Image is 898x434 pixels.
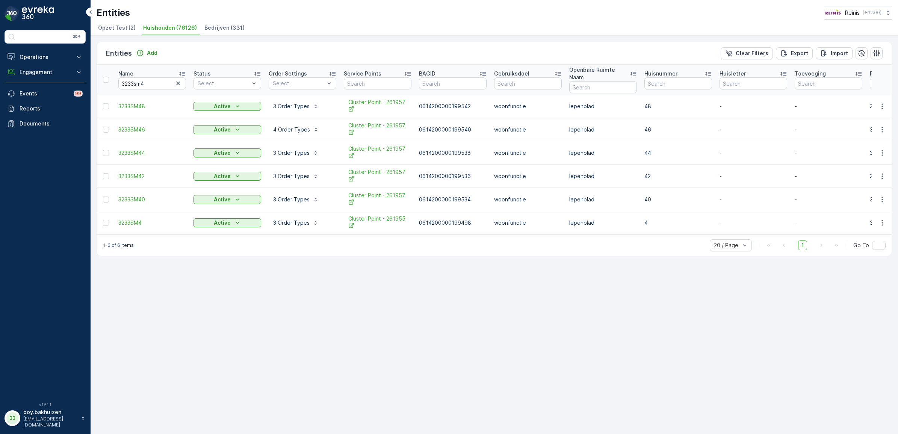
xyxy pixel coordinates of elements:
input: Search [569,81,637,93]
a: Cluster Point - 261957 [348,145,407,160]
a: Events99 [5,86,86,101]
p: woonfunctie [494,149,562,157]
p: Postcode [870,70,895,77]
button: Active [194,172,261,181]
p: Events [20,90,69,97]
a: 3233SM48 [118,103,186,110]
p: Entities [97,7,130,19]
p: - [720,126,787,133]
p: ⌘B [73,34,80,40]
span: 3233SM42 [118,172,186,180]
p: 0614200000199540 [419,126,487,133]
p: [EMAIL_ADDRESS][DOMAIN_NAME] [23,416,77,428]
p: Engagement [20,68,71,76]
p: Huisletter [720,70,746,77]
p: - [720,103,787,110]
p: woonfunctie [494,126,562,133]
p: 3 Order Types [273,172,310,180]
button: Active [194,102,261,111]
a: Cluster Point - 261957 [348,98,407,114]
p: 0614200000199538 [419,149,487,157]
p: BAGID [419,70,435,77]
p: - [720,196,787,203]
button: 3 Order Types [269,194,323,206]
p: - [720,219,787,227]
p: Iepenblad [569,126,637,133]
button: 3 Order Types [269,170,323,182]
button: Clear Filters [721,47,773,59]
a: Cluster Point - 261957 [348,168,407,184]
p: Active [214,196,231,203]
input: Search [494,77,562,89]
button: BBboy.bakhuizen[EMAIL_ADDRESS][DOMAIN_NAME] [5,408,86,428]
p: Select [273,80,325,87]
p: woonfunctie [494,172,562,180]
p: 3 Order Types [273,103,310,110]
p: 3 Order Types [273,149,310,157]
p: Service Points [344,70,381,77]
a: 3233SM44 [118,149,186,157]
a: 3233SM46 [118,126,186,133]
span: v 1.51.1 [5,402,86,407]
p: Toevoeging [795,70,826,77]
a: Cluster Point - 261957 [348,192,407,207]
span: Cluster Point - 261957 [348,122,407,137]
button: 3 Order Types [269,147,323,159]
p: - [795,219,862,227]
p: Active [214,103,231,110]
img: logo_dark-DEwI_e13.png [22,6,54,21]
p: 3 Order Types [273,196,310,203]
p: 1-6 of 6 items [103,242,134,248]
input: Search [644,77,712,89]
p: Reports [20,105,83,112]
p: - [795,172,862,180]
p: 99 [75,91,81,97]
p: - [720,149,787,157]
div: Toggle Row Selected [103,127,109,133]
p: Iepenblad [569,103,637,110]
a: 3233SM4 [118,219,186,227]
p: Documents [20,120,83,127]
span: Go To [853,242,869,249]
p: - [795,149,862,157]
p: ( +02:00 ) [863,10,881,16]
img: logo [5,6,20,21]
a: Cluster Point - 261955 [348,215,407,230]
p: Export [791,50,808,57]
button: Reinis(+02:00) [824,6,892,20]
p: Iepenblad [569,219,637,227]
button: Export [776,47,813,59]
img: Reinis-Logo-Vrijstaand_Tekengebied-1-copy2_aBO4n7j.png [824,9,842,17]
p: 3 Order Types [273,219,310,227]
span: Huishouden (76126) [143,24,197,32]
p: Gebruiksdoel [494,70,529,77]
button: Add [133,48,160,57]
p: 0614200000199536 [419,172,487,180]
p: Active [214,126,231,133]
p: Openbare Ruimte Naam [569,66,630,81]
div: Toggle Row Selected [103,197,109,203]
p: Active [214,219,231,227]
span: Opzet Test (2) [98,24,136,32]
div: Toggle Row Selected [103,173,109,179]
p: Add [147,49,157,57]
p: Clear Filters [736,50,768,57]
input: Search [118,77,186,89]
span: Bedrijven (331) [204,24,245,32]
div: Toggle Row Selected [103,150,109,156]
p: 0614200000199498 [419,219,487,227]
p: 42 [644,172,712,180]
p: Iepenblad [569,172,637,180]
a: Documents [5,116,86,131]
button: Active [194,218,261,227]
p: - [795,126,862,133]
button: Engagement [5,65,86,80]
p: 46 [644,126,712,133]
